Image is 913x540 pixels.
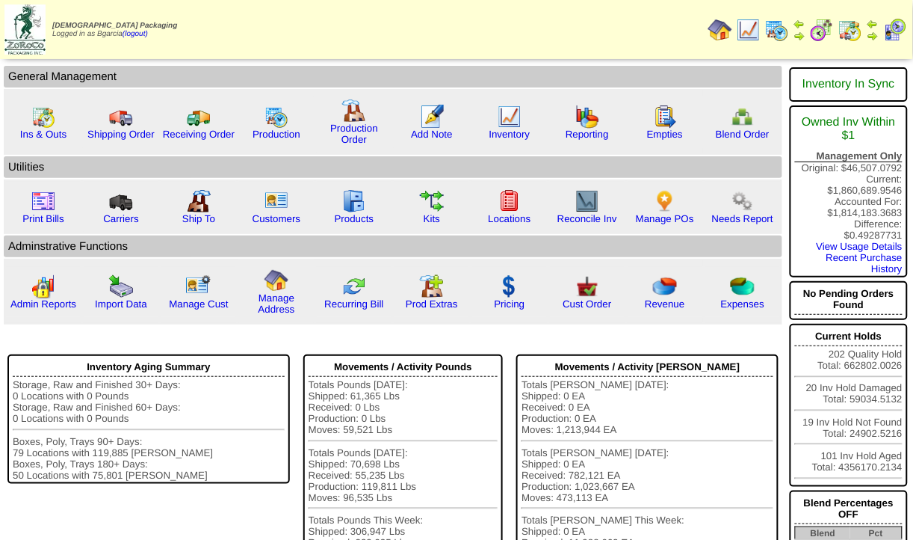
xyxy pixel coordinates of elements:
[13,379,285,480] div: Storage, Raw and Finished 30+ Days: 0 Locations with 0 Pounds Storage, Raw and Finished 60+ Days:...
[4,156,782,178] td: Utilities
[867,30,879,42] img: arrowright.gif
[636,213,694,224] a: Manage POs
[309,358,498,377] div: Movements / Activity Pounds
[867,18,879,30] img: arrowleft.gif
[647,129,683,140] a: Empties
[498,274,522,298] img: dollar.gif
[653,274,677,298] img: pie_chart.png
[330,123,378,145] a: Production Order
[653,189,677,213] img: po.png
[883,18,907,42] img: calendarcustomer.gif
[4,236,782,257] td: Adminstrative Functions
[795,70,903,99] div: Inventory In Sync
[793,30,805,42] img: arrowright.gif
[817,241,903,252] a: View Usage Details
[264,189,288,213] img: customers.gif
[420,274,444,298] img: prodextras.gif
[253,213,300,224] a: Customers
[712,213,773,224] a: Needs Report
[4,4,46,55] img: zoroco-logo-small.webp
[109,105,133,129] img: truck.gif
[731,105,755,129] img: network.png
[793,18,805,30] img: arrowleft.gif
[342,189,366,213] img: cabinet.gif
[850,527,902,540] th: Pct
[20,129,66,140] a: Ins & Outs
[31,189,55,213] img: invoice2.gif
[522,358,773,377] div: Movements / Activity [PERSON_NAME]
[708,18,732,42] img: home.gif
[123,30,148,38] a: (logout)
[411,129,453,140] a: Add Note
[342,274,366,298] img: reconcile.gif
[645,298,684,310] a: Revenue
[737,18,761,42] img: line_graph.gif
[731,189,755,213] img: workflow.png
[575,274,599,298] img: cust_order.png
[187,189,211,213] img: factory2.gif
[13,358,285,377] div: Inventory Aging Summary
[163,129,235,140] a: Receiving Order
[259,292,295,315] a: Manage Address
[575,105,599,129] img: graph.gif
[721,298,765,310] a: Expenses
[838,18,862,42] img: calendarinout.gif
[557,213,617,224] a: Reconcile Inv
[495,298,525,310] a: Pricing
[498,105,522,129] img: line_graph.gif
[52,22,177,38] span: Logged in as Bgarcia
[498,189,522,213] img: locations.gif
[31,105,55,129] img: calendarinout.gif
[716,129,770,140] a: Blend Order
[795,327,903,346] div: Current Holds
[653,105,677,129] img: workorder.gif
[790,324,908,487] div: 202 Quality Hold Total: 662802.0026 20 Inv Hold Damaged Total: 59034.5132 19 Inv Hold Not Found T...
[420,105,444,129] img: orders.gif
[566,129,609,140] a: Reporting
[22,213,64,224] a: Print Bills
[795,108,903,150] div: Owned Inv Within $1
[52,22,177,30] span: [DEMOGRAPHIC_DATA] Packaging
[563,298,611,310] a: Cust Order
[4,66,782,88] td: General Management
[790,105,908,277] div: Original: $46,507.0792 Current: $1,860,689.9546 Accounted For: $1,814,183.3683 Difference: $0.492...
[182,213,215,224] a: Ship To
[10,298,76,310] a: Admin Reports
[87,129,155,140] a: Shipping Order
[826,252,903,274] a: Recent Purchase History
[795,150,903,162] div: Management Only
[31,274,55,298] img: graph2.png
[169,298,228,310] a: Manage Cust
[185,274,213,298] img: managecust.png
[342,99,366,123] img: factory.gif
[406,298,458,310] a: Prod Extras
[264,269,288,292] img: home.gif
[489,129,530,140] a: Inventory
[109,189,133,213] img: truck3.gif
[424,213,440,224] a: Kits
[796,527,851,540] th: Blend
[335,213,374,224] a: Products
[731,274,755,298] img: pie_chart2.png
[488,213,530,224] a: Locations
[324,298,383,310] a: Recurring Bill
[765,18,789,42] img: calendarprod.gif
[253,129,300,140] a: Production
[109,274,133,298] img: import.gif
[103,213,138,224] a: Carriers
[795,494,903,524] div: Blend Percentages OFF
[187,105,211,129] img: truck2.gif
[795,284,903,315] div: No Pending Orders Found
[420,189,444,213] img: workflow.gif
[264,105,288,129] img: calendarprod.gif
[575,189,599,213] img: line_graph2.gif
[95,298,147,310] a: Import Data
[810,18,834,42] img: calendarblend.gif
